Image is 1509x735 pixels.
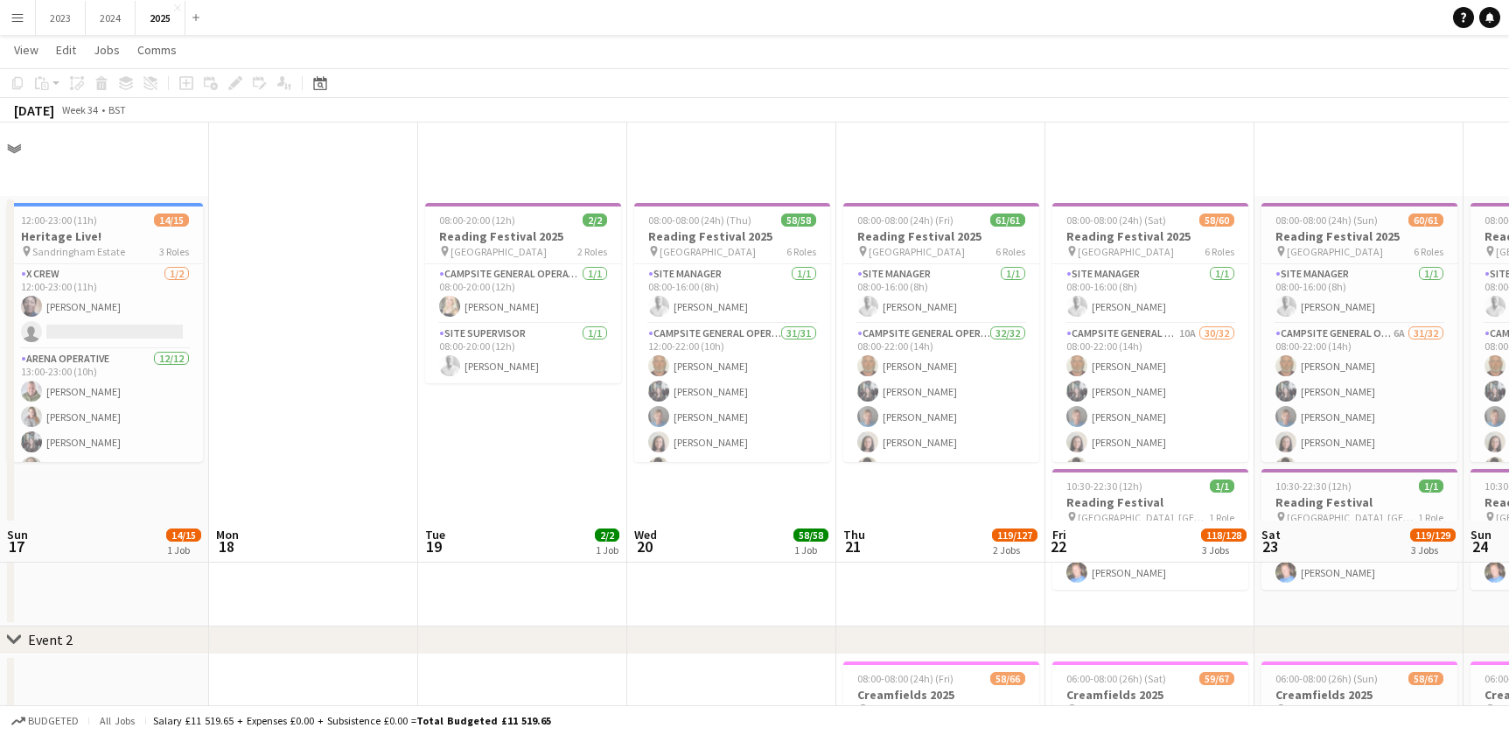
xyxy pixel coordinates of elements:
[992,528,1037,542] span: 119/127
[843,203,1039,462] app-job-card: 08:00-08:00 (24h) (Fri)61/61Reading Festival 2025 [GEOGRAPHIC_DATA]6 RolesSite Manager1/108:00-16...
[1411,543,1455,556] div: 3 Jobs
[1410,528,1456,542] span: 119/129
[7,38,45,61] a: View
[4,536,28,556] span: 17
[843,687,1039,703] h3: Creamfields 2025
[1052,494,1248,510] h3: Reading Festival
[1287,245,1383,258] span: [GEOGRAPHIC_DATA]
[451,245,547,258] span: [GEOGRAPHIC_DATA]
[1052,228,1248,244] h3: Reading Festival 2025
[1050,536,1066,556] span: 22
[9,711,81,731] button: Budgeted
[857,672,954,685] span: 08:00-08:00 (24h) (Fri)
[1205,703,1234,716] span: 9 Roles
[1078,703,1174,716] span: [GEOGRAPHIC_DATA]
[166,528,201,542] span: 14/15
[14,101,54,119] div: [DATE]
[1408,672,1443,685] span: 58/67
[634,203,830,462] app-job-card: 08:00-08:00 (24h) (Thu)58/58Reading Festival 2025 [GEOGRAPHIC_DATA]6 RolesSite Manager1/108:00-16...
[36,1,86,35] button: 2023
[1052,687,1248,703] h3: Creamfields 2025
[1414,703,1443,716] span: 9 Roles
[1275,213,1378,227] span: 08:00-08:00 (24h) (Sun)
[596,543,618,556] div: 1 Job
[990,213,1025,227] span: 61/61
[137,42,177,58] span: Comms
[159,245,189,258] span: 3 Roles
[1052,527,1066,542] span: Fri
[86,1,136,35] button: 2024
[32,245,125,258] span: Sandringham Estate
[7,349,203,688] app-card-role: Arena Operative12/1213:00-23:00 (10h)[PERSON_NAME][PERSON_NAME][PERSON_NAME][PERSON_NAME]
[1468,536,1492,556] span: 24
[425,527,445,542] span: Tue
[1052,264,1248,324] app-card-role: Site Manager1/108:00-16:00 (8h)[PERSON_NAME]
[58,103,101,116] span: Week 34
[1275,672,1378,685] span: 06:00-08:00 (26h) (Sun)
[216,527,239,542] span: Mon
[439,213,515,227] span: 08:00-20:00 (12h)
[1199,213,1234,227] span: 58/60
[843,527,865,542] span: Thu
[1261,228,1457,244] h3: Reading Festival 2025
[634,527,657,542] span: Wed
[595,528,619,542] span: 2/2
[94,42,120,58] span: Jobs
[843,264,1039,324] app-card-role: Site Manager1/108:00-16:00 (8h)[PERSON_NAME]
[213,536,239,556] span: 18
[1275,479,1352,493] span: 10:30-22:30 (12h)
[648,213,751,227] span: 08:00-08:00 (24h) (Thu)
[7,527,28,542] span: Sun
[1259,536,1281,556] span: 23
[1210,479,1234,493] span: 1/1
[425,324,621,383] app-card-role: Site Supervisor1/108:00-20:00 (12h)[PERSON_NAME]
[1066,213,1166,227] span: 08:00-08:00 (24h) (Sat)
[1261,469,1457,590] app-job-card: 10:30-22:30 (12h)1/1Reading Festival [GEOGRAPHIC_DATA], [GEOGRAPHIC_DATA]1 RoleVIP/Hospitality To...
[577,245,607,258] span: 2 Roles
[843,228,1039,244] h3: Reading Festival 2025
[154,213,189,227] span: 14/15
[781,213,816,227] span: 58/58
[1414,245,1443,258] span: 6 Roles
[1066,672,1166,685] span: 06:00-08:00 (26h) (Sat)
[1205,245,1234,258] span: 6 Roles
[1078,511,1209,524] span: [GEOGRAPHIC_DATA], [GEOGRAPHIC_DATA]
[869,703,965,716] span: [GEOGRAPHIC_DATA]
[136,1,185,35] button: 2025
[1052,469,1248,590] app-job-card: 10:30-22:30 (12h)1/1Reading Festival [GEOGRAPHIC_DATA], [GEOGRAPHIC_DATA]1 RoleVIP/Hospitality To...
[423,536,445,556] span: 19
[793,528,828,542] span: 58/58
[7,203,203,462] app-job-card: 12:00-23:00 (11h)14/15Heritage Live! Sandringham Estate3 RolesX Crew1/212:00-23:00 (11h)[PERSON_N...
[634,228,830,244] h3: Reading Festival 2025
[425,228,621,244] h3: Reading Festival 2025
[14,42,38,58] span: View
[28,715,79,727] span: Budgeted
[794,543,828,556] div: 1 Job
[1471,527,1492,542] span: Sun
[990,672,1025,685] span: 58/66
[1261,203,1457,462] div: 08:00-08:00 (24h) (Sun)60/61Reading Festival 2025 [GEOGRAPHIC_DATA]6 RolesSite Manager1/108:00-16...
[425,203,621,383] app-job-card: 08:00-20:00 (12h)2/2Reading Festival 2025 [GEOGRAPHIC_DATA]2 RolesCampsite General Operative1/108...
[1261,527,1281,542] span: Sat
[1261,264,1457,324] app-card-role: Site Manager1/108:00-16:00 (8h)[PERSON_NAME]
[1199,672,1234,685] span: 59/67
[1261,687,1457,703] h3: Creamfields 2025
[108,103,126,116] div: BST
[56,42,76,58] span: Edit
[1078,245,1174,258] span: [GEOGRAPHIC_DATA]
[21,213,97,227] span: 12:00-23:00 (11h)
[425,264,621,324] app-card-role: Campsite General Operative1/108:00-20:00 (12h)[PERSON_NAME]
[28,631,73,648] div: Event 2
[49,38,83,61] a: Edit
[1052,203,1248,462] div: 08:00-08:00 (24h) (Sat)58/60Reading Festival 2025 [GEOGRAPHIC_DATA]6 RolesSite Manager1/108:00-16...
[1201,528,1247,542] span: 118/128
[153,714,551,727] div: Salary £11 519.65 + Expenses £0.00 + Subsistence £0.00 =
[1202,543,1246,556] div: 3 Jobs
[869,245,965,258] span: [GEOGRAPHIC_DATA]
